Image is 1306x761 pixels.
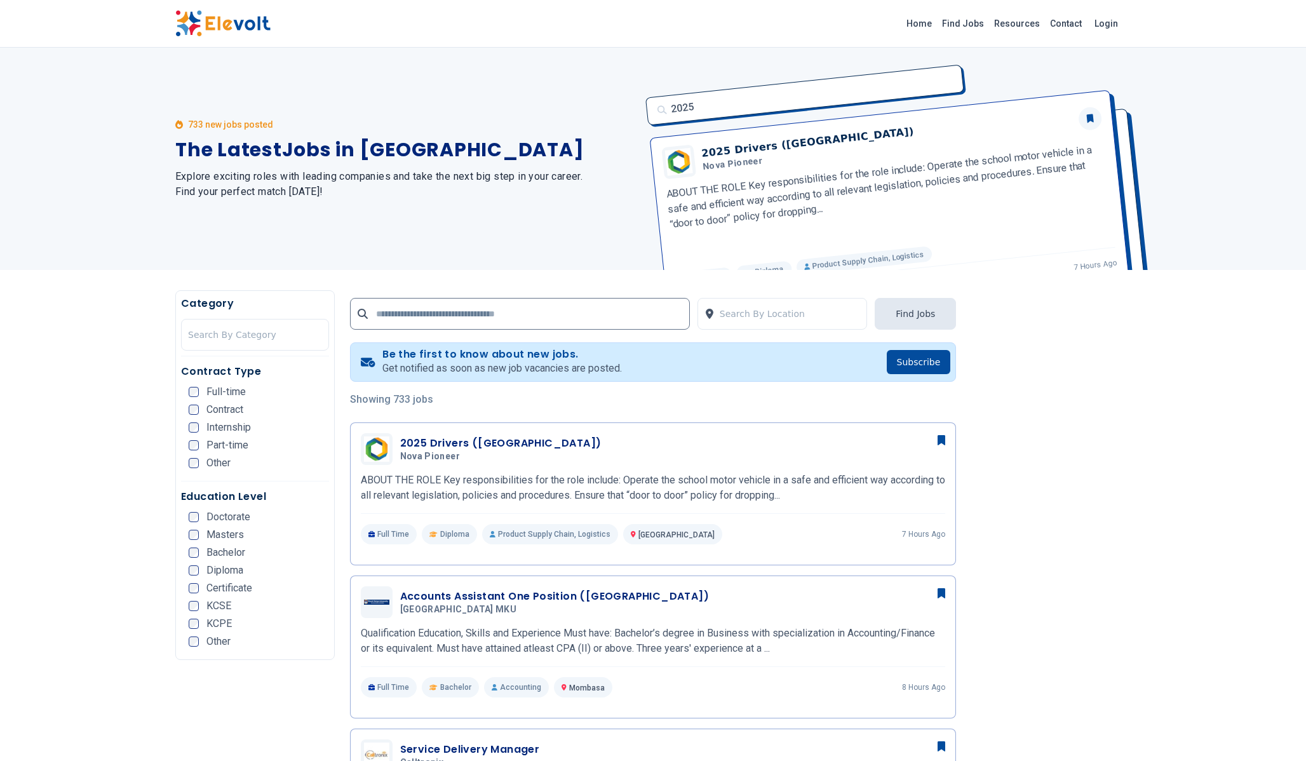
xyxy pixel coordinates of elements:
img: Mount Kenya University MKU [364,600,389,605]
input: Masters [189,530,199,540]
input: Bachelor [189,548,199,558]
h3: Service Delivery Manager [400,742,540,757]
span: Other [206,636,231,647]
a: Login [1087,11,1126,36]
span: Contract [206,405,243,415]
h1: The Latest Jobs in [GEOGRAPHIC_DATA] [175,138,638,161]
span: KCPE [206,619,232,629]
input: Full-time [189,387,199,397]
h3: Accounts Assistant One Position ([GEOGRAPHIC_DATA]) [400,589,709,604]
span: Diploma [206,565,243,576]
p: Showing 733 jobs [350,392,957,407]
span: Diploma [440,529,469,539]
span: [GEOGRAPHIC_DATA] MKU [400,604,516,616]
span: Other [206,458,231,468]
a: Mount Kenya University MKUAccounts Assistant One Position ([GEOGRAPHIC_DATA])[GEOGRAPHIC_DATA] MK... [361,586,946,697]
iframe: Advertisement [971,341,1131,722]
h4: Be the first to know about new jobs. [382,348,622,361]
h3: 2025 Drivers ([GEOGRAPHIC_DATA]) [400,436,602,451]
p: Full Time [361,524,417,544]
span: Certificate [206,583,252,593]
a: Home [901,13,937,34]
span: KCSE [206,601,231,611]
button: Subscribe [887,350,951,374]
p: Qualification Education, Skills and Experience Must have: Bachelor’s degree in Business with spec... [361,626,946,656]
span: Mombasa [569,684,605,692]
p: 733 new jobs posted [188,118,273,131]
input: Other [189,636,199,647]
p: ABOUT THE ROLE Key responsibilities for the role include: Operate the school motor vehicle in a s... [361,473,946,503]
input: Other [189,458,199,468]
h5: Education Level [181,489,329,504]
span: Doctorate [206,512,250,522]
h2: Explore exciting roles with leading companies and take the next big step in your career. Find you... [175,169,638,199]
a: Find Jobs [937,13,989,34]
input: Certificate [189,583,199,593]
span: Part-time [206,440,248,450]
img: Elevolt [175,10,271,37]
span: Bachelor [440,682,471,692]
a: Contact [1045,13,1087,34]
span: Masters [206,530,244,540]
input: Internship [189,422,199,433]
input: KCSE [189,601,199,611]
p: Full Time [361,677,417,697]
p: Product Supply Chain, Logistics [482,524,618,544]
span: Bachelor [206,548,245,558]
span: Nova Pioneer [400,451,460,462]
img: Nova Pioneer [364,436,389,462]
span: Full-time [206,387,246,397]
p: 7 hours ago [902,529,945,539]
h5: Category [181,296,329,311]
h5: Contract Type [181,364,329,379]
input: KCPE [189,619,199,629]
p: 8 hours ago [902,682,945,692]
input: Doctorate [189,512,199,522]
input: Diploma [189,565,199,576]
a: Resources [989,13,1045,34]
p: Get notified as soon as new job vacancies are posted. [382,361,622,376]
input: Part-time [189,440,199,450]
button: Find Jobs [875,298,956,330]
p: Accounting [484,677,549,697]
span: [GEOGRAPHIC_DATA] [638,530,715,539]
input: Contract [189,405,199,415]
a: Nova Pioneer2025 Drivers ([GEOGRAPHIC_DATA])Nova PioneerABOUT THE ROLE Key responsibilities for t... [361,433,946,544]
span: Internship [206,422,251,433]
